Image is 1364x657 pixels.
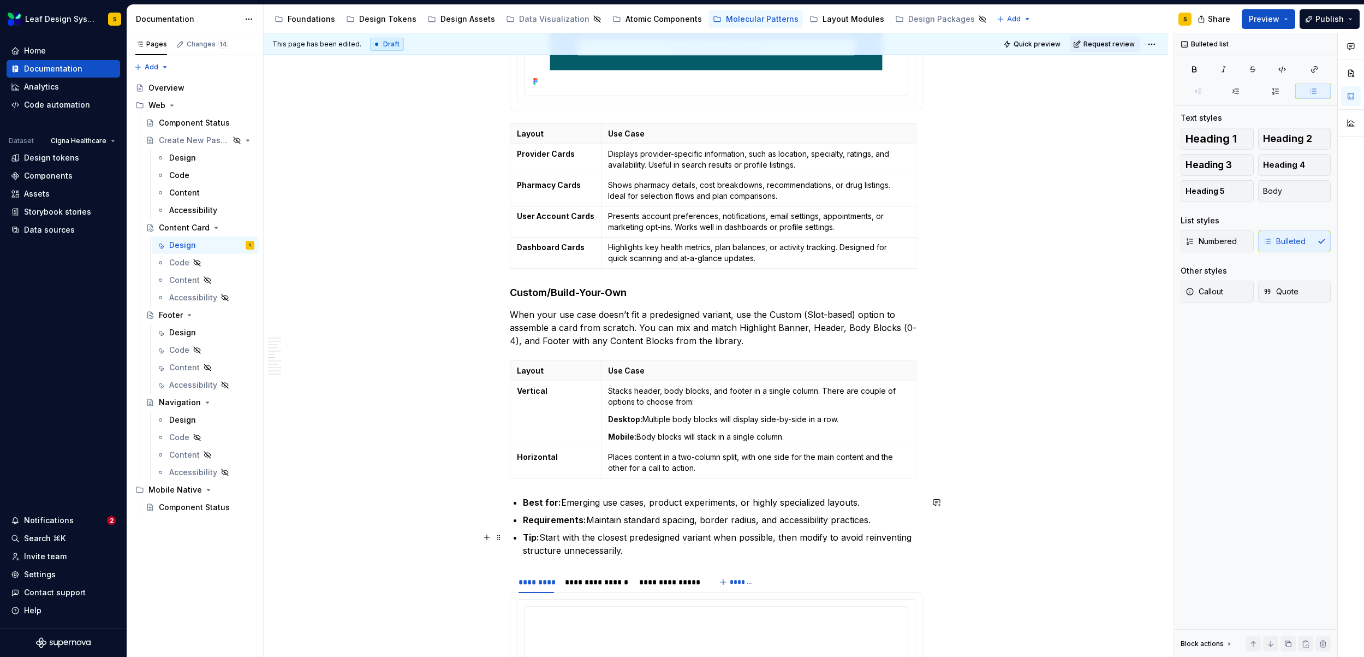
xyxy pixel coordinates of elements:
[159,117,230,128] div: Component Status
[7,42,120,60] a: Home
[1181,215,1219,226] div: List styles
[152,289,259,306] a: Accessibility
[169,240,196,251] div: Design
[1181,113,1222,123] div: Text styles
[1300,9,1360,29] button: Publish
[169,327,196,338] div: Design
[169,187,200,198] div: Content
[1186,286,1223,297] span: Callout
[51,137,106,145] span: Cigna Healthcare
[169,275,200,286] div: Content
[159,397,201,408] div: Navigation
[510,308,922,347] p: When your use case doesn’t fit a predesigned variant, use the Custom (Slot-based) option to assem...
[169,467,217,478] div: Accessibility
[141,306,259,324] a: Footer
[7,203,120,221] a: Storybook stories
[993,11,1034,27] button: Add
[608,414,909,425] p: Multiple body blocks will display side-by-side in a row.
[1263,133,1312,144] span: Heading 2
[7,530,120,547] button: Search ⌘K
[24,152,79,163] div: Design tokens
[107,516,116,525] span: 2
[423,10,499,28] a: Design Assets
[24,188,50,199] div: Assets
[626,14,702,25] div: Atomic Components
[1263,186,1282,197] span: Body
[891,10,991,28] a: Design Packages
[141,394,259,411] a: Navigation
[1208,14,1230,25] span: Share
[9,137,34,145] div: Dataset
[1181,154,1254,176] button: Heading 3
[7,185,120,203] a: Assets
[169,257,189,268] div: Code
[608,432,636,441] strong: Mobile:
[1186,236,1237,247] span: Numbered
[152,464,259,481] a: Accessibility
[24,569,56,580] div: Settings
[24,63,82,74] div: Documentation
[7,167,120,185] a: Components
[145,63,158,72] span: Add
[7,566,120,583] a: Settings
[1181,265,1227,276] div: Other styles
[24,170,73,181] div: Components
[523,497,561,508] strong: Best for:
[523,532,539,543] strong: Tip:
[152,324,259,341] a: Design
[148,484,202,495] div: Mobile Native
[152,446,259,464] a: Content
[169,205,217,216] div: Accessibility
[25,14,95,25] div: Leaf Design System
[152,149,259,167] a: Design
[1242,9,1295,29] button: Preview
[152,271,259,289] a: Content
[517,452,558,461] strong: Horizontal
[805,10,889,28] a: Layout Modules
[1186,133,1237,144] span: Heading 1
[131,97,259,114] div: Web
[1181,636,1234,652] div: Block actions
[159,502,230,513] div: Component Status
[7,512,120,529] button: Notifications2
[608,452,909,473] p: Places content in a two-column split, with one side for the main content and the other for a call...
[148,82,184,93] div: Overview
[1181,128,1254,150] button: Heading 1
[608,386,909,407] p: Stacks header, body blocks, and footer in a single column. There are couple of options to choose ...
[523,531,922,557] p: Start with the closest predesigned variant when possible, then modify to avoid reinventing struct...
[1007,15,1021,23] span: Add
[1183,15,1187,23] div: S
[159,135,229,146] div: Create New Password
[502,10,606,28] a: Data Visualization
[24,533,65,544] div: Search ⌘K
[270,8,991,30] div: Page tree
[152,254,259,271] a: Code
[1181,640,1224,648] div: Block actions
[7,60,120,78] a: Documentation
[908,14,975,25] div: Design Packages
[517,149,575,158] strong: Provider Cards
[152,429,259,446] a: Code
[1181,230,1254,252] button: Numbered
[141,219,259,236] a: Content Card
[608,242,909,264] p: Highlights key health metrics, plan balances, or activity tracking. Designed for quick scanning a...
[141,499,259,516] a: Component Status
[1263,286,1299,297] span: Quote
[608,10,706,28] a: Atomic Components
[136,14,239,25] div: Documentation
[36,637,91,648] svg: Supernova Logo
[24,587,86,598] div: Contact support
[1258,281,1331,303] button: Quote
[113,15,117,23] div: S
[169,152,196,163] div: Design
[152,167,259,184] a: Code
[131,79,259,516] div: Page tree
[608,128,909,139] p: Use Case
[7,149,120,167] a: Design tokens
[169,170,189,181] div: Code
[2,7,124,31] button: Leaf Design SystemS
[169,345,189,356] div: Code
[608,431,909,442] p: Body blocks will stack in a single column.
[169,380,217,390] div: Accessibility
[1014,40,1061,49] span: Quick preview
